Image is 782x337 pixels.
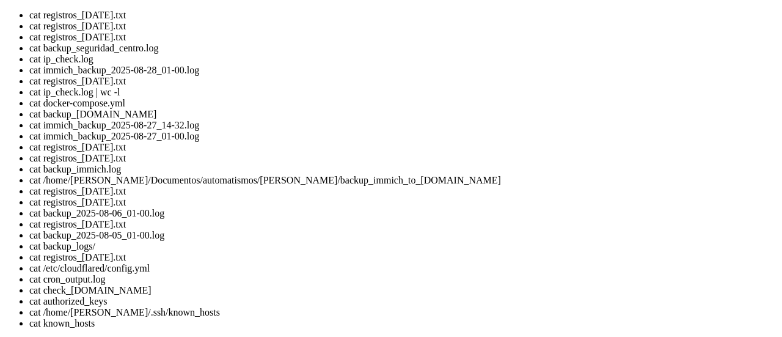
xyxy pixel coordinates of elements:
x-row: -rw-rw-r-- 1 seguridad-centro seguridad-centro 950 [DATE] 19:00 registros_[DATE].txt [5,119,758,130]
li: cat backup_[DOMAIN_NAME] [29,109,777,120]
x-row: -rw-rw-r-- 1 seguridad-centro seguridad-centro 760 [DATE] 19:00 registros_[DATE].txt [5,202,758,213]
li: cat ip_check.log | wc -l [29,87,777,98]
li: cat /home/[PERSON_NAME]/.ssh/known_hosts [29,307,777,318]
li: cat known_hosts [29,318,777,329]
x-row: -rw-rw-r-- 1 seguridad-centro seguridad-centro 760 [DATE] 19:00 registros_[DATE].txt [5,192,758,202]
x-row: -rw-rw-r-- 1 seguridad-centro seguridad-centro 950 [DATE] 19:00 registros_[DATE].txt [5,67,758,78]
li: cat backup_seguridad_centro.log [29,43,777,54]
x-row: -rw-rw-r-- 1 seguridad-centro seguridad-centro 760 [DATE] 19:00 registros_[DATE].txt [5,5,758,15]
x-row: -rw-rw-r-- 1 seguridad-centro seguridad-centro 855 [DATE] 19:00 registros_[DATE].txt [5,213,758,223]
li: cat ip_check.log [29,54,777,65]
li: cat registros_[DATE].txt [29,32,777,43]
x-row: -rw-rw-r-- 1 seguridad-centro seguridad-centro 855 [DATE] 19:00 registros_[DATE].txt [5,57,758,67]
li: cat /home/[PERSON_NAME]/Documentos/automatismos/[PERSON_NAME]/backup_immich_to_[DOMAIN_NAME] [29,175,777,186]
x-row: -rw-rw-r-- 1 seguridad-centro seguridad-centro 760 [DATE] 19:00 registros_[DATE].txt [5,150,758,161]
li: cat registros_[DATE].txt [29,76,777,87]
li: cat registros_[DATE].txt [29,197,777,208]
li: cat registros_[DATE].txt [29,186,777,197]
x-row: -rw-rw-r-- 1 seguridad-centro seguridad-centro 1,9K [DATE] 21:40 registros_[DATE].txt [5,46,758,57]
x-row: : $ cat [5,244,758,254]
li: cat check_[DOMAIN_NAME] [29,285,777,296]
x-row: -rwxrwxr-x 1 seguridad-centro seguridad-centro 950 [DATE] 16:20 [5,223,758,234]
x-row: -rw-rw-r-- 1 seguridad-centro seguridad-centro 1,2K [DATE] 19:00 registros_[DATE].txt [5,171,758,182]
x-row: -rw-rw-r-- 1 seguridad-centro seguridad-centro 651 [DATE] 19:00 registros_[DATE].txt [5,182,758,192]
span: seguridad-centro@SC-VM [5,244,112,254]
x-row: : $ [5,234,758,244]
li: cat registros_[DATE].txt [29,252,777,263]
x-row: -rw-rw-r-- 1 seguridad-centro seguridad-centro 1,4K [DATE] 19:00 registros_[DATE].txt [5,88,758,98]
span: ~/Documentos/automatismos [117,244,239,254]
span: consulta_[DOMAIN_NAME] [318,223,425,233]
li: cat immich_backup_2025-08-27_01-00.log [29,131,777,142]
li: cat backup_2025-08-05_01-00.log [29,230,777,241]
x-row: -rw-rw-r-- 1 seguridad-centro seguridad-centro 760 [DATE] 19:00 registros_[DATE].txt [5,130,758,140]
li: cat registros_[DATE].txt [29,142,777,153]
x-row: -rw-rw-r-- 1 seguridad-centro seguridad-centro 1,1K [DATE] 19:00 registros_[DATE].txt [5,78,758,88]
li: cat registros_[DATE].txt [29,10,777,21]
div: (54, 23) [283,244,288,254]
li: cat immich_backup_2025-08-28_01-00.log [29,65,777,76]
li: cat backup_immich.log [29,164,777,175]
x-row: -rw-rw-r-- 1 seguridad-centro seguridad-centro 1,1K [DATE] 19:00 registros_[DATE].txt [5,109,758,119]
x-row: -rw-rw-r-- 1 seguridad-centro seguridad-centro 760 [DATE] 19:00 registros_[DATE].txt [5,140,758,150]
span: ~/Documentos/automatismos [117,234,239,243]
li: cat registros_[DATE].txt [29,219,777,230]
li: cat immich_backup_2025-08-27_14-32.log [29,120,777,131]
x-row: -rw-rw-r-- 1 seguridad-centro seguridad-centro 760 [DATE] 19:00 registros_[DATE].txt [5,98,758,109]
li: cat registros_[DATE].txt [29,21,777,32]
li: cat backup_logs/ [29,241,777,252]
x-row: -rw-rw-r-- 1 seguridad-centro seguridad-centro 1,1K [DATE] 19:00 registros_[DATE].txt [5,161,758,171]
x-row: -rw-rw-r-- 1 seguridad-centro seguridad-centro 855 [DATE] 19:00 registros_[DATE].txt [5,15,758,26]
x-row: -rw-rw-r-- 1 seguridad-centro seguridad-centro 855 [DATE] 19:00 registros_[DATE].txt [5,26,758,36]
li: cat registros_[DATE].txt [29,153,777,164]
x-row: -rw-rw-r-- 1 seguridad-centro seguridad-centro 760 [DATE] 19:00 registros_[DATE].txt [5,36,758,46]
li: cat docker-compose.yml [29,98,777,109]
li: cat backup_2025-08-06_01-00.log [29,208,777,219]
span: seguridad-centro@SC-VM [5,234,112,243]
li: cat /etc/cloudflared/config.yml [29,263,777,274]
li: cat cron_output.log [29,274,777,285]
li: cat authorized_keys [29,296,777,307]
